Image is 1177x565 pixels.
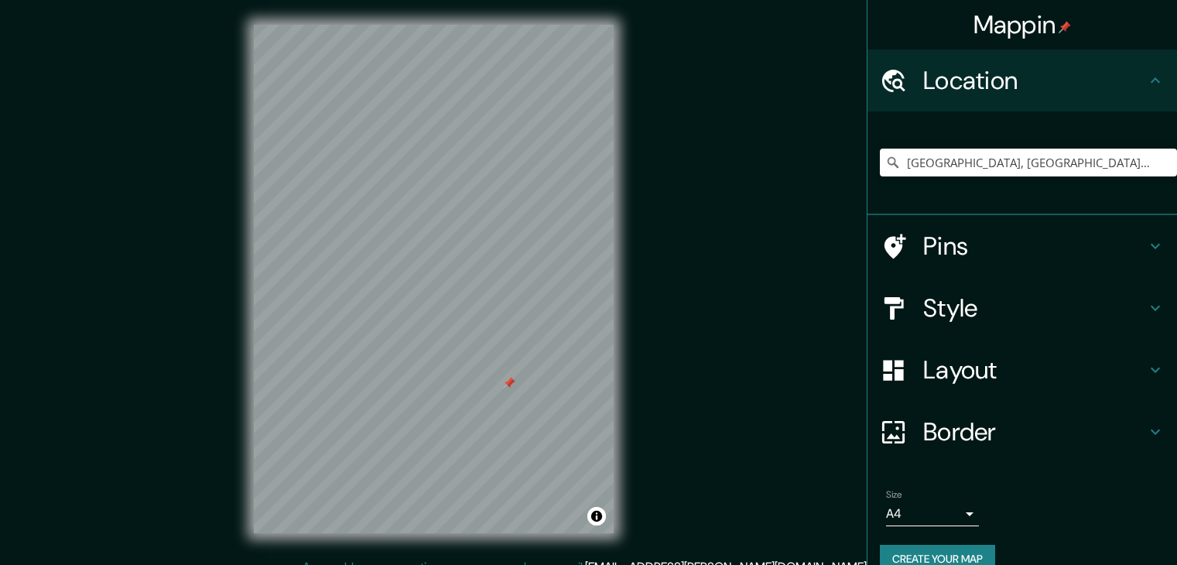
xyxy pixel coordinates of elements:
h4: Layout [923,354,1146,385]
div: Layout [867,339,1177,401]
h4: Style [923,293,1146,324]
div: Border [867,401,1177,463]
h4: Border [923,416,1146,447]
div: Style [867,277,1177,339]
iframe: Help widget launcher [1039,505,1160,548]
canvas: Map [254,25,614,533]
h4: Pins [923,231,1146,262]
div: A4 [886,502,979,526]
h4: Mappin [973,9,1072,40]
button: Toggle attribution [587,507,606,526]
div: Pins [867,215,1177,277]
input: Pick your city or area [880,149,1177,176]
h4: Location [923,65,1146,96]
label: Size [886,488,902,502]
img: pin-icon.png [1059,21,1071,33]
div: Location [867,50,1177,111]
